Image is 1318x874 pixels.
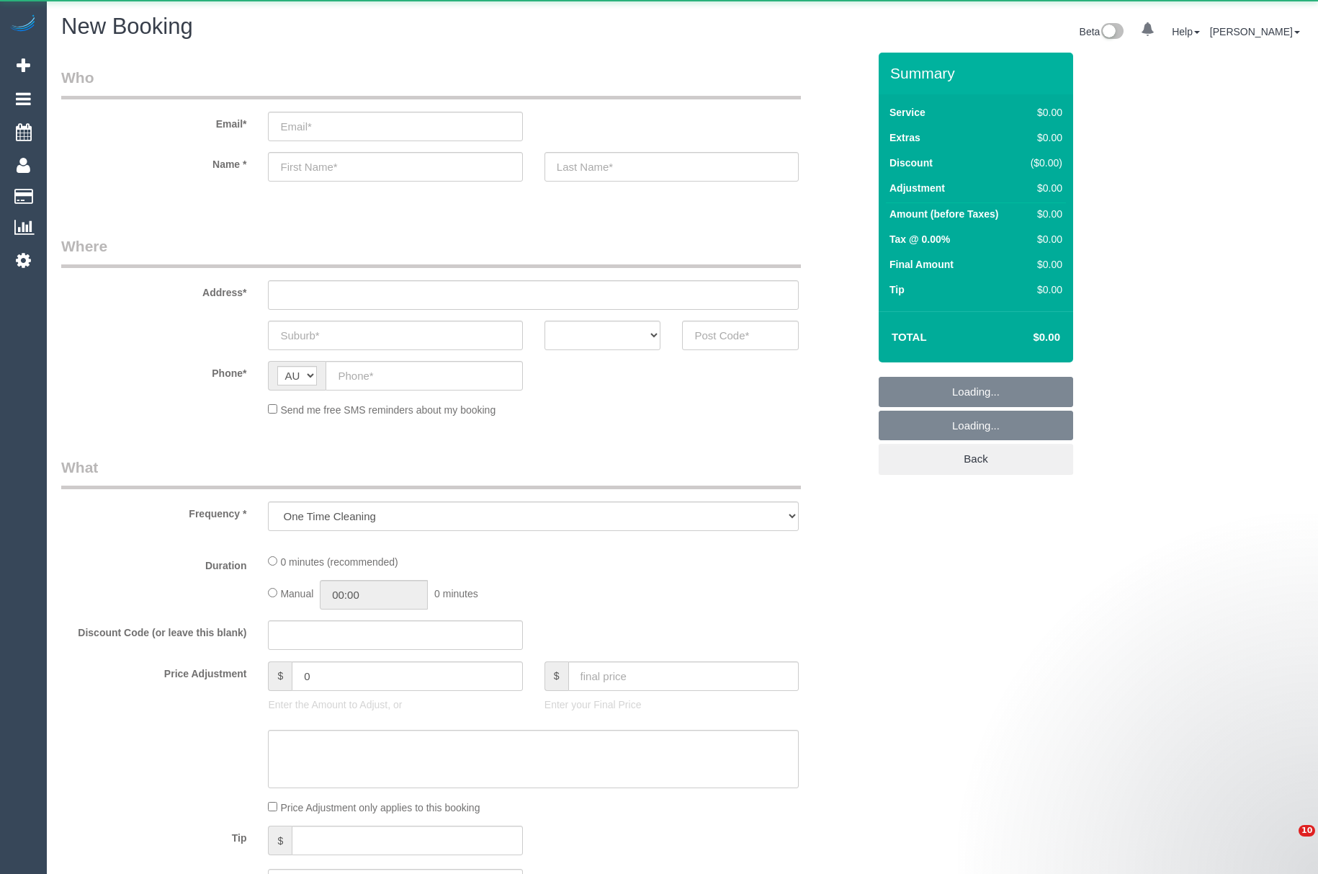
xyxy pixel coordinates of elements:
[889,130,920,145] label: Extras
[889,105,925,120] label: Service
[1024,232,1062,246] div: $0.00
[889,282,905,297] label: Tip
[50,112,257,131] label: Email*
[682,321,799,350] input: Post Code*
[50,501,257,521] label: Frequency *
[50,152,257,171] label: Name *
[268,697,522,712] p: Enter the Amount to Adjust, or
[50,661,257,681] label: Price Adjustment
[434,588,478,599] span: 0 minutes
[1210,26,1300,37] a: [PERSON_NAME]
[1024,257,1062,272] div: $0.00
[280,556,398,568] span: 0 minutes (recommended)
[268,661,292,691] span: $
[9,14,37,35] img: Automaid Logo
[50,620,257,640] label: Discount Code (or leave this blank)
[50,280,257,300] label: Address*
[1080,26,1124,37] a: Beta
[879,444,1073,474] a: Back
[889,232,950,246] label: Tax @ 0.00%
[889,156,933,170] label: Discount
[61,67,801,99] legend: Who
[61,236,801,268] legend: Where
[1024,156,1062,170] div: ($0.00)
[50,826,257,845] label: Tip
[1100,23,1124,42] img: New interface
[61,14,193,39] span: New Booking
[1024,130,1062,145] div: $0.00
[1024,282,1062,297] div: $0.00
[326,361,522,391] input: Phone*
[890,65,1066,81] h3: Summary
[268,152,522,182] input: First Name*
[1024,207,1062,221] div: $0.00
[280,404,496,416] span: Send me free SMS reminders about my booking
[280,588,313,599] span: Manual
[268,826,292,855] span: $
[268,321,522,350] input: Suburb*
[1269,825,1304,860] iframe: Intercom live chat
[1024,181,1062,195] div: $0.00
[990,331,1060,344] h4: $0.00
[1024,105,1062,120] div: $0.00
[50,553,257,573] label: Duration
[892,331,927,343] strong: Total
[280,802,480,813] span: Price Adjustment only applies to this booking
[544,661,568,691] span: $
[544,152,799,182] input: Last Name*
[544,697,799,712] p: Enter your Final Price
[889,181,945,195] label: Adjustment
[268,112,522,141] input: Email*
[889,257,954,272] label: Final Amount
[1172,26,1200,37] a: Help
[50,361,257,380] label: Phone*
[61,457,801,489] legend: What
[889,207,998,221] label: Amount (before Taxes)
[568,661,799,691] input: final price
[1299,825,1315,837] span: 10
